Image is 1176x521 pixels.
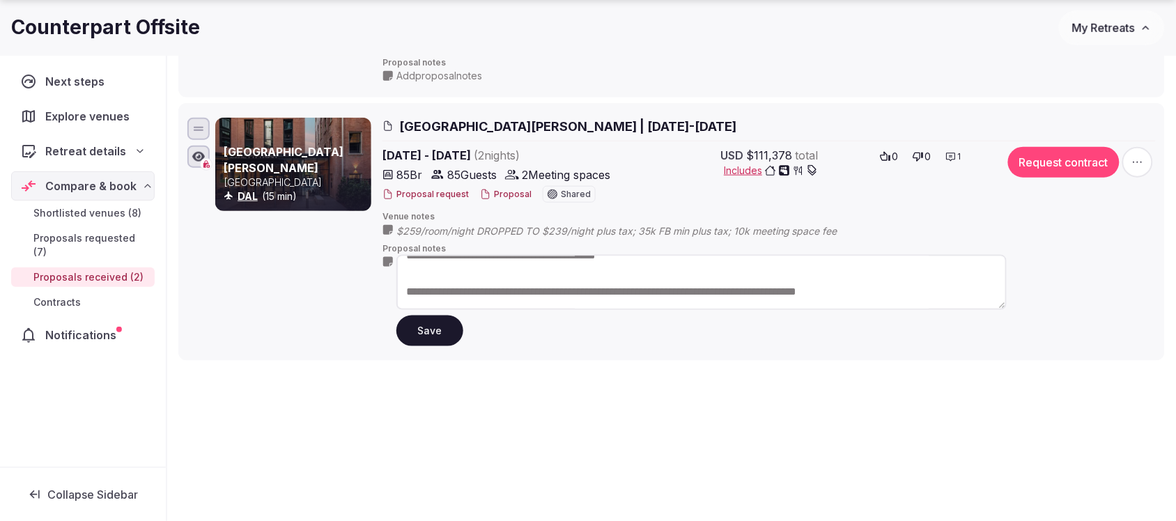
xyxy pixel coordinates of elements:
[1059,10,1165,45] button: My Retreats
[11,14,200,41] h1: Counterpart Offsite
[33,231,149,259] span: Proposals requested (7)
[447,166,497,183] span: 85 Guests
[908,147,936,166] button: 0
[399,118,736,135] span: [GEOGRAPHIC_DATA][PERSON_NAME] | [DATE]-[DATE]
[1072,21,1135,35] span: My Retreats
[47,488,138,501] span: Collapse Sidebar
[958,151,961,163] span: 1
[382,243,1156,255] span: Proposal notes
[892,150,899,164] span: 0
[11,203,155,223] a: Shortlisted venues (8)
[45,178,137,194] span: Compare & book
[33,206,141,220] span: Shortlisted venues (8)
[382,211,1156,223] span: Venue notes
[480,189,532,201] button: Proposal
[11,67,155,96] a: Next steps
[396,69,482,83] span: Add proposal notes
[238,189,258,203] button: DAL
[11,228,155,262] a: Proposals requested (7)
[522,166,610,183] span: 2 Meeting spaces
[795,147,818,164] span: total
[1008,147,1120,178] button: Request contract
[396,316,463,346] button: Save
[45,108,135,125] span: Explore venues
[238,190,258,202] a: DAL
[724,164,818,178] button: Includes
[396,224,865,238] span: $259/room/night DROPPED TO $239/night plus tax; 35k FB min plus tax; 10k meeting space fee
[224,189,369,203] div: (15 min)
[720,147,743,164] span: USD
[33,270,144,284] span: Proposals received (2)
[474,148,520,162] span: ( 2 night s )
[11,320,155,350] a: Notifications
[11,293,155,312] a: Contracts
[382,57,1156,69] span: Proposal notes
[11,267,155,287] a: Proposals received (2)
[876,147,903,166] button: 0
[11,479,155,510] button: Collapse Sidebar
[746,147,792,164] span: $111,378
[33,295,81,309] span: Contracts
[11,102,155,131] a: Explore venues
[561,190,591,199] span: Shared
[382,147,628,164] span: [DATE] - [DATE]
[382,189,469,201] button: Proposal request
[224,145,343,174] a: [GEOGRAPHIC_DATA][PERSON_NAME]
[45,73,110,90] span: Next steps
[45,327,122,343] span: Notifications
[925,150,931,164] span: 0
[45,143,126,160] span: Retreat details
[396,166,422,183] span: 85 Br
[224,176,369,189] p: [GEOGRAPHIC_DATA]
